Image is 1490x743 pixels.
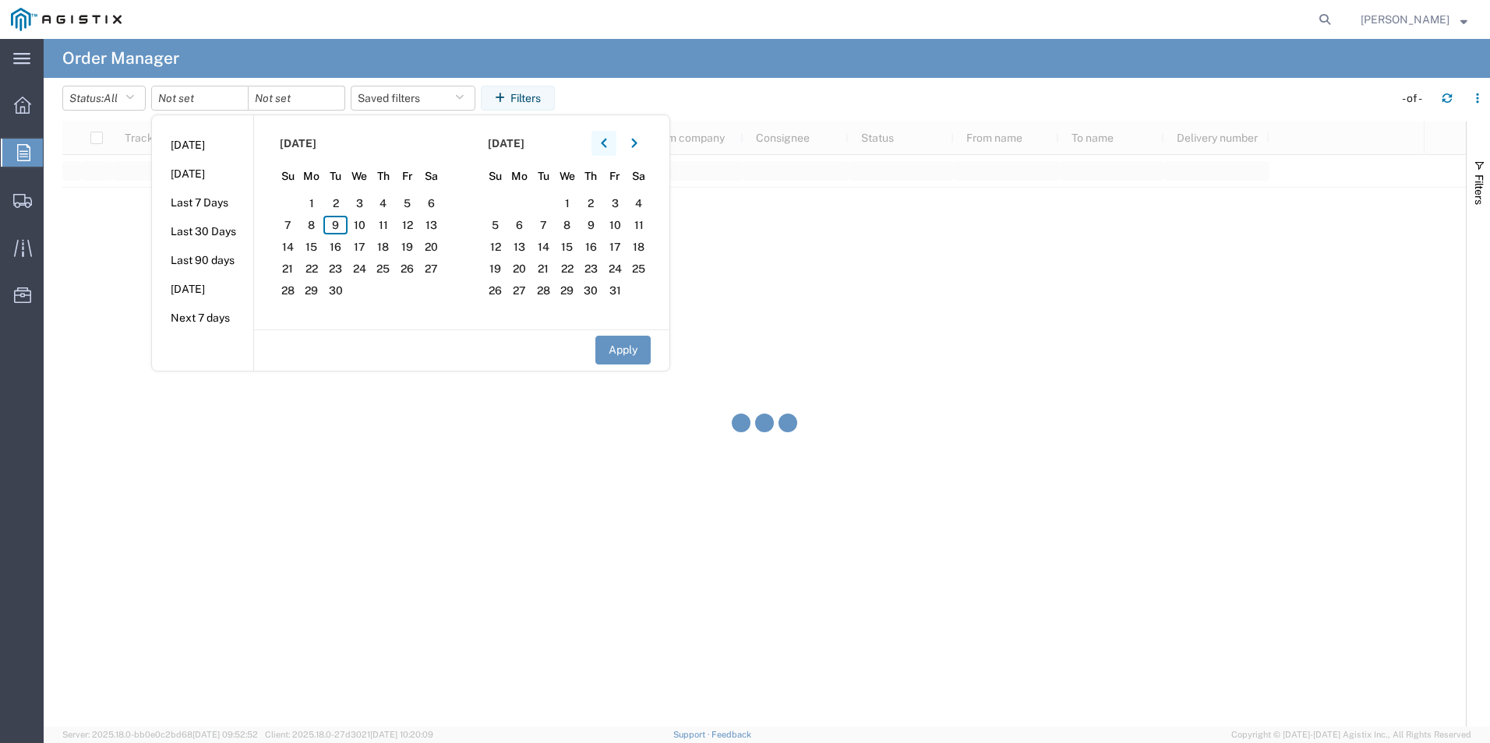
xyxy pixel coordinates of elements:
[276,238,300,256] span: 14
[507,238,531,256] span: 13
[627,168,651,185] span: Sa
[488,136,524,152] span: [DATE]
[419,259,443,278] span: 27
[276,216,300,234] span: 7
[1402,90,1429,107] div: - of -
[579,216,603,234] span: 9
[372,238,396,256] span: 18
[1231,728,1471,741] span: Copyright © [DATE]-[DATE] Agistix Inc., All Rights Reserved
[372,259,396,278] span: 25
[579,259,603,278] span: 23
[323,238,348,256] span: 16
[395,168,419,185] span: Fr
[555,259,579,278] span: 22
[395,194,419,213] span: 5
[507,281,531,300] span: 27
[300,238,324,256] span: 15
[579,281,603,300] span: 30
[484,259,508,278] span: 19
[579,238,603,256] span: 16
[579,194,603,213] span: 2
[1361,11,1449,28] span: Karen Braida
[323,194,348,213] span: 2
[300,281,324,300] span: 29
[351,86,475,111] button: Saved filters
[62,86,146,111] button: Status:All
[323,281,348,300] span: 30
[62,39,179,78] h4: Order Manager
[323,168,348,185] span: Tu
[395,238,419,256] span: 19
[627,216,651,234] span: 11
[419,194,443,213] span: 6
[104,92,118,104] span: All
[323,259,348,278] span: 23
[603,238,627,256] span: 17
[627,238,651,256] span: 18
[348,259,372,278] span: 24
[627,194,651,213] span: 4
[507,216,531,234] span: 6
[603,216,627,234] span: 10
[300,259,324,278] span: 22
[484,168,508,185] span: Su
[11,8,122,31] img: logo
[555,216,579,234] span: 8
[484,281,508,300] span: 26
[370,730,433,739] span: [DATE] 10:20:09
[276,259,300,278] span: 21
[555,194,579,213] span: 1
[372,216,396,234] span: 11
[152,86,248,110] input: Not set
[603,168,627,185] span: Fr
[419,216,443,234] span: 13
[531,238,556,256] span: 14
[603,194,627,213] span: 3
[531,259,556,278] span: 21
[152,275,253,304] li: [DATE]
[152,131,253,160] li: [DATE]
[531,281,556,300] span: 28
[484,216,508,234] span: 5
[348,194,372,213] span: 3
[348,216,372,234] span: 10
[595,336,651,364] button: Apply
[395,259,419,278] span: 26
[711,730,751,739] a: Feedback
[507,168,531,185] span: Mo
[152,217,253,246] li: Last 30 Days
[627,259,651,278] span: 25
[348,238,372,256] span: 17
[300,194,324,213] span: 1
[152,246,253,275] li: Last 90 days
[300,216,324,234] span: 8
[280,136,316,152] span: [DATE]
[395,216,419,234] span: 12
[249,86,344,110] input: Not set
[603,259,627,278] span: 24
[62,730,258,739] span: Server: 2025.18.0-bb0e0c2bd68
[507,259,531,278] span: 20
[1473,174,1485,205] span: Filters
[152,188,253,217] li: Last 7 Days
[152,160,253,188] li: [DATE]
[531,168,556,185] span: Tu
[372,194,396,213] span: 4
[276,168,300,185] span: Su
[323,216,348,234] span: 9
[192,730,258,739] span: [DATE] 09:52:52
[579,168,603,185] span: Th
[419,238,443,256] span: 20
[555,281,579,300] span: 29
[419,168,443,185] span: Sa
[555,168,579,185] span: We
[484,238,508,256] span: 12
[603,281,627,300] span: 31
[481,86,555,111] button: Filters
[372,168,396,185] span: Th
[673,730,712,739] a: Support
[265,730,433,739] span: Client: 2025.18.0-27d3021
[300,168,324,185] span: Mo
[276,281,300,300] span: 28
[1360,10,1468,29] button: [PERSON_NAME]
